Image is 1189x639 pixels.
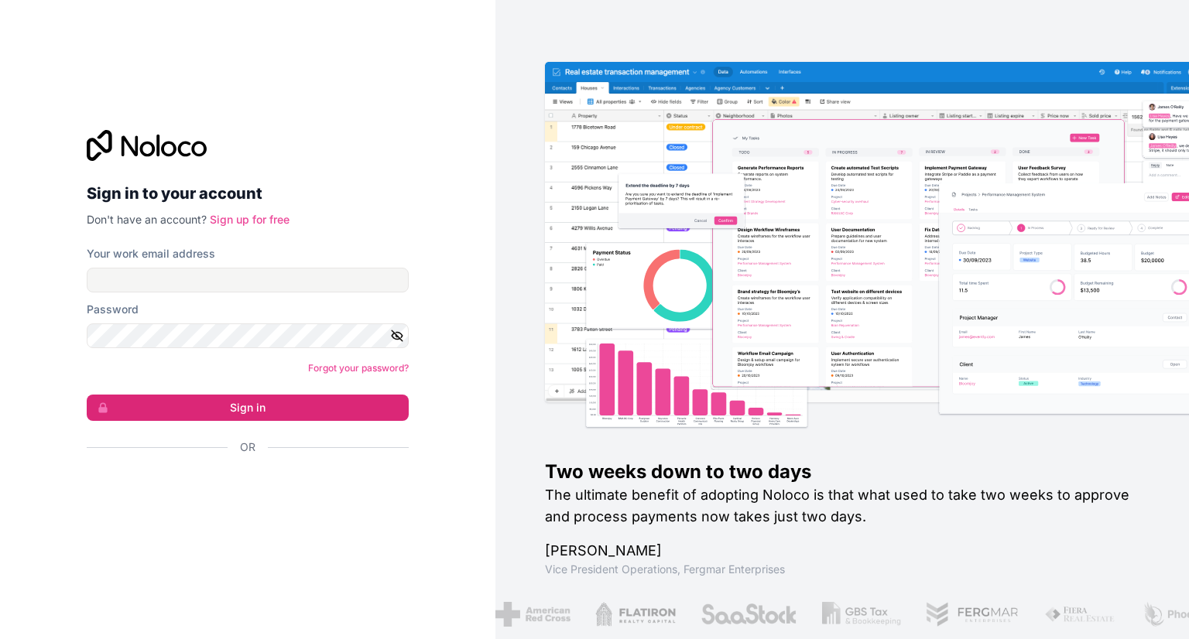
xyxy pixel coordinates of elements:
[87,323,409,348] input: Password
[308,362,409,374] a: Forgot your password?
[545,460,1139,484] h1: Two weeks down to two days
[210,213,290,226] a: Sign up for free
[545,540,1139,562] h1: [PERSON_NAME]
[923,602,1018,627] img: /assets/fergmar-CudnrXN5.png
[87,213,207,226] span: Don't have an account?
[821,602,899,627] img: /assets/gbstax-C-GtDUiK.png
[493,602,568,627] img: /assets/american-red-cross-BAupjrZR.png
[87,179,409,207] h2: Sign in to your account
[545,484,1139,528] h2: The ultimate benefit of adopting Noloco is that what used to take two weeks to approve and proces...
[545,562,1139,577] h1: Vice President Operations , Fergmar Enterprises
[594,602,674,627] img: /assets/flatiron-C8eUkumj.png
[87,302,139,317] label: Password
[79,472,404,506] iframe: Sign in with Google Button
[87,395,409,421] button: Sign in
[87,246,215,261] label: Your work email address
[87,268,409,292] input: Email address
[1043,602,1115,627] img: /assets/fiera-fwj2N5v4.png
[698,602,796,627] img: /assets/saastock-C6Zbiodz.png
[240,439,255,455] span: Or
